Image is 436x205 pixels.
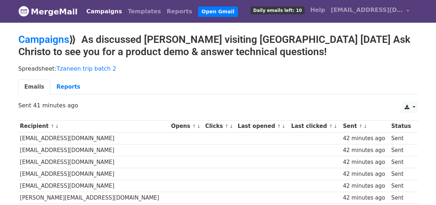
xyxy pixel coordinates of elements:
a: Templates [125,4,164,19]
span: [EMAIL_ADDRESS][DOMAIN_NAME] [331,6,403,14]
a: Daily emails left: 10 [248,3,307,17]
div: 42 minutes ago [343,158,388,166]
a: Tzaneen trip batch 2 [57,65,116,72]
a: Emails [18,80,50,94]
h2: ⟫ As discussed [PERSON_NAME] visiting [GEOGRAPHIC_DATA] [DATE] Ask Christo to see you for a produ... [18,34,418,58]
a: ↑ [277,124,281,129]
td: [EMAIL_ADDRESS][DOMAIN_NAME] [18,180,170,192]
a: ↓ [282,124,286,129]
td: Sent [390,192,414,204]
a: Campaigns [18,34,69,45]
a: Reports [50,80,86,94]
a: ↓ [197,124,201,129]
td: [EMAIL_ADDRESS][DOMAIN_NAME] [18,144,170,156]
p: Sent 41 minutes ago [18,102,418,109]
a: ↑ [192,124,196,129]
a: Open Gmail [198,6,238,17]
td: [EMAIL_ADDRESS][DOMAIN_NAME] [18,132,170,144]
th: Status [390,120,414,132]
td: Sent [390,156,414,168]
a: ↑ [329,124,333,129]
span: Daily emails left: 10 [251,6,304,14]
th: Sent [341,120,390,132]
th: Recipient [18,120,170,132]
a: ↑ [50,124,54,129]
td: [EMAIL_ADDRESS][DOMAIN_NAME] [18,156,170,168]
div: 42 minutes ago [343,134,388,143]
a: Help [307,3,328,17]
a: MergeMail [18,4,78,19]
td: Sent [390,180,414,192]
a: Campaigns [84,4,125,19]
a: [EMAIL_ADDRESS][DOMAIN_NAME] [328,3,412,20]
th: Clicks [203,120,236,132]
td: Sent [390,144,414,156]
td: [EMAIL_ADDRESS][DOMAIN_NAME] [18,168,170,180]
td: Sent [390,168,414,180]
p: Spreadsheet: [18,65,418,72]
a: ↓ [333,124,337,129]
th: Last clicked [289,120,341,132]
th: Opens [169,120,203,132]
th: Last opened [236,120,289,132]
a: Reports [164,4,195,19]
div: 42 minutes ago [343,194,388,202]
a: ↑ [359,124,363,129]
div: 42 minutes ago [343,146,388,155]
a: ↑ [225,124,229,129]
a: ↓ [55,124,59,129]
a: ↓ [229,124,233,129]
td: Sent [390,132,414,144]
a: ↓ [363,124,367,129]
div: 42 minutes ago [343,182,388,190]
div: 42 minutes ago [343,170,388,178]
img: MergeMail logo [18,6,29,17]
td: [PERSON_NAME][EMAIL_ADDRESS][DOMAIN_NAME] [18,192,170,204]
